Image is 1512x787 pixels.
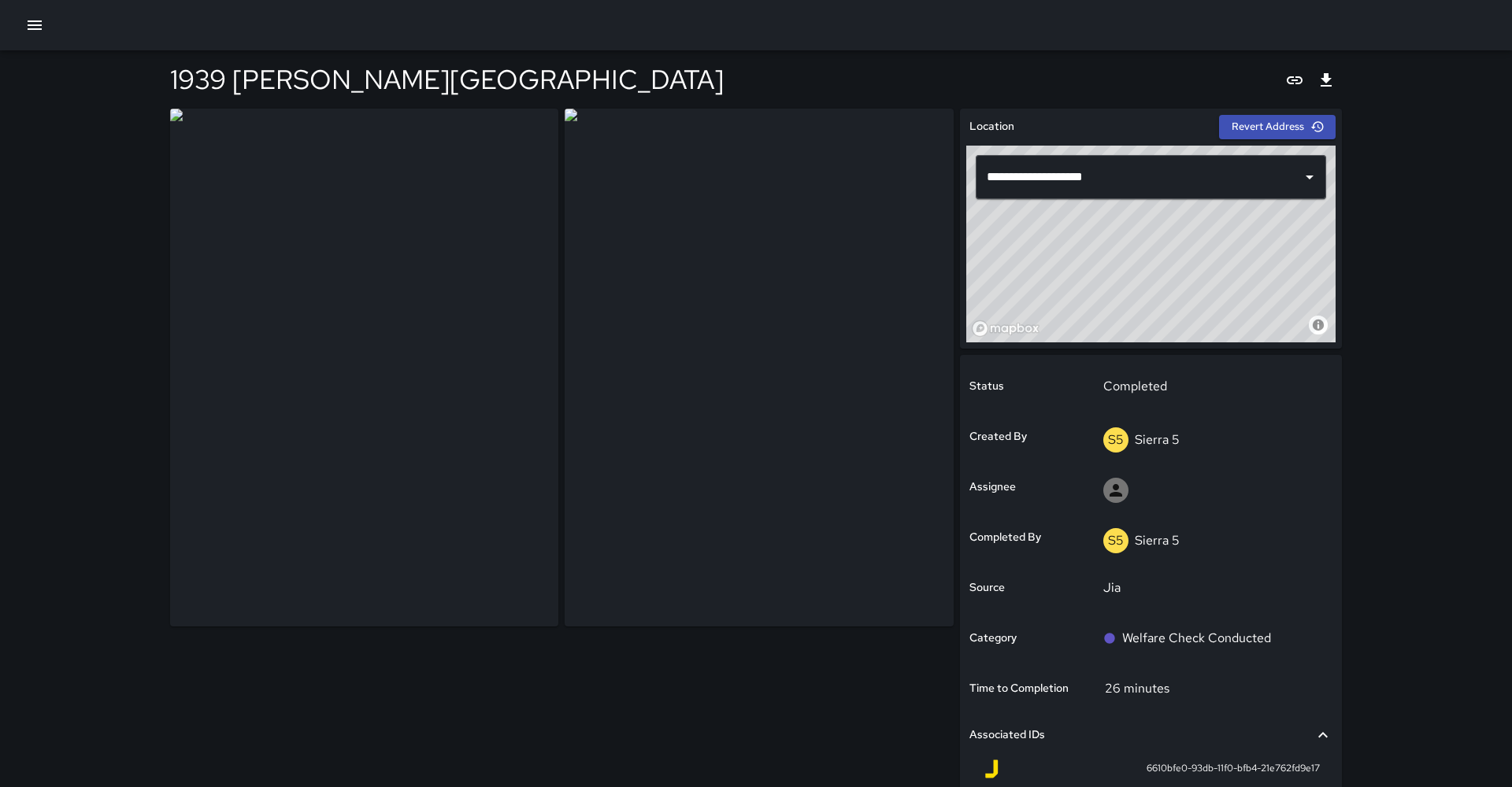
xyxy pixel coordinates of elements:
p: S5 [1108,531,1124,550]
div: Associated IDs [969,717,1332,753]
p: Sierra 5 [1135,532,1180,549]
h6: Associated IDs [969,726,1045,744]
h6: Category [969,630,1017,647]
h6: Assignee [969,478,1016,496]
p: Completed [1103,377,1321,396]
button: Open [1299,166,1321,188]
p: Sierra 5 [1135,431,1180,448]
img: request_images%2F0e3093a0-93df-11f0-bfb4-21e762fd9e17 [565,109,953,626]
h6: Location [969,118,1014,135]
img: request_images%2F0c532110-93df-11f0-bfb4-21e762fd9e17 [170,109,558,626]
button: Revert Address [1219,115,1336,139]
p: 26 minutes [1105,680,1169,696]
h4: 1939 [PERSON_NAME][GEOGRAPHIC_DATA] [170,63,724,96]
p: Jia [1103,578,1321,597]
p: Welfare Check Conducted [1122,629,1271,648]
button: Export [1310,65,1342,96]
h6: Completed By [969,529,1041,546]
h6: Source [969,579,1005,597]
p: S5 [1108,430,1124,449]
span: 6610bfe0-93db-11f0-bfb4-21e762fd9e17 [1147,761,1320,777]
h6: Status [969,378,1004,395]
button: Copy link [1279,65,1310,96]
h6: Time to Completion [969,680,1069,697]
h6: Created By [969,428,1027,445]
